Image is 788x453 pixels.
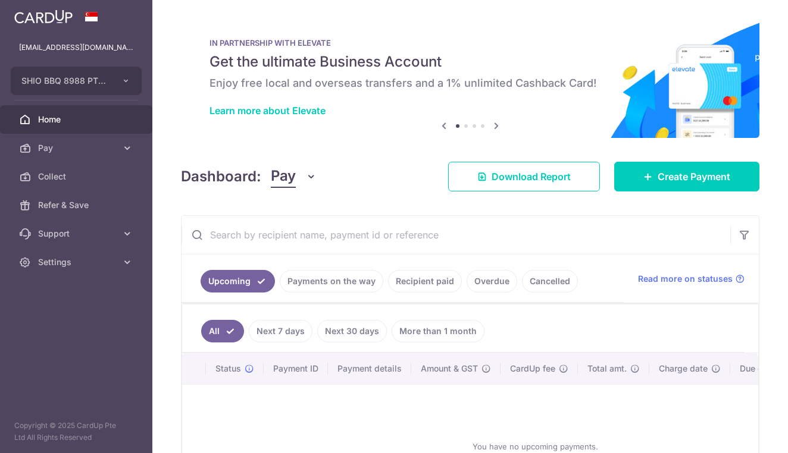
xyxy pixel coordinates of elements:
th: Payment details [328,353,411,384]
a: Next 7 days [249,320,312,342]
a: Learn more about Elevate [209,105,326,117]
p: IN PARTNERSHIP WITH ELEVATE [209,38,731,48]
a: Upcoming [201,270,275,292]
a: Cancelled [522,270,578,292]
span: Collect [38,171,117,183]
p: [EMAIL_ADDRESS][DOMAIN_NAME] [19,42,133,54]
span: Total amt. [587,363,627,375]
span: Download Report [492,169,571,184]
span: Home [38,114,117,125]
span: Pay [271,165,296,188]
h5: Get the ultimate Business Account [209,52,731,71]
span: Settings [38,256,117,268]
span: CardUp fee [510,363,555,375]
a: Download Report [448,162,600,191]
span: Charge date [659,363,708,375]
a: Payments on the way [280,270,383,292]
span: Refer & Save [38,199,117,211]
a: Next 30 days [317,320,387,342]
a: More than 1 month [392,320,484,342]
th: Payment ID [264,353,328,384]
span: Create Payment [658,169,730,184]
span: SHIO BBQ 8988 PTE. LTD. [21,75,110,87]
span: Read more on statuses [638,273,733,285]
span: Amount & GST [421,363,478,375]
input: Search by recipient name, payment id or reference [182,216,730,254]
span: Pay [38,142,117,154]
h6: Enjoy free local and overseas transfers and a 1% unlimited Cashback Card! [209,76,731,90]
span: Support [38,228,117,240]
button: SHIO BBQ 8988 PTE. LTD. [11,67,142,95]
a: Overdue [467,270,517,292]
button: Pay [271,165,317,188]
h4: Dashboard: [181,166,261,187]
span: Status [215,363,241,375]
a: All [201,320,244,342]
a: Create Payment [614,162,759,191]
a: Read more on statuses [638,273,745,285]
a: Recipient paid [388,270,462,292]
span: Due date [740,363,776,375]
img: Renovation banner [181,19,759,138]
img: CardUp [14,10,73,24]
